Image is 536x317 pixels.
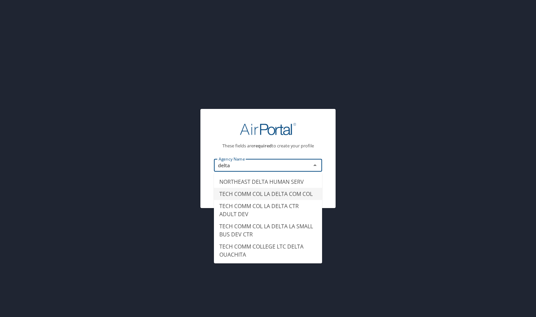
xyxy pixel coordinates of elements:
img: AirPortal Logo [240,122,296,136]
p: These fields are to create your profile [214,144,322,148]
li: TECH COMM COL LA DELTA LA SMALL BUS DEV CTR [214,220,322,240]
li: TECH COMM COL LA DELTA COM COL [214,188,322,200]
strong: required [253,143,272,149]
li: TECH COMM COL LA DELTA CTR ADULT DEV [214,200,322,220]
li: TECH COMM COLLEGE LTC DELTA OUACHITA [214,240,322,261]
li: NORTHEAST DELTA HUMAN SERV [214,176,322,188]
button: Close [310,161,320,170]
